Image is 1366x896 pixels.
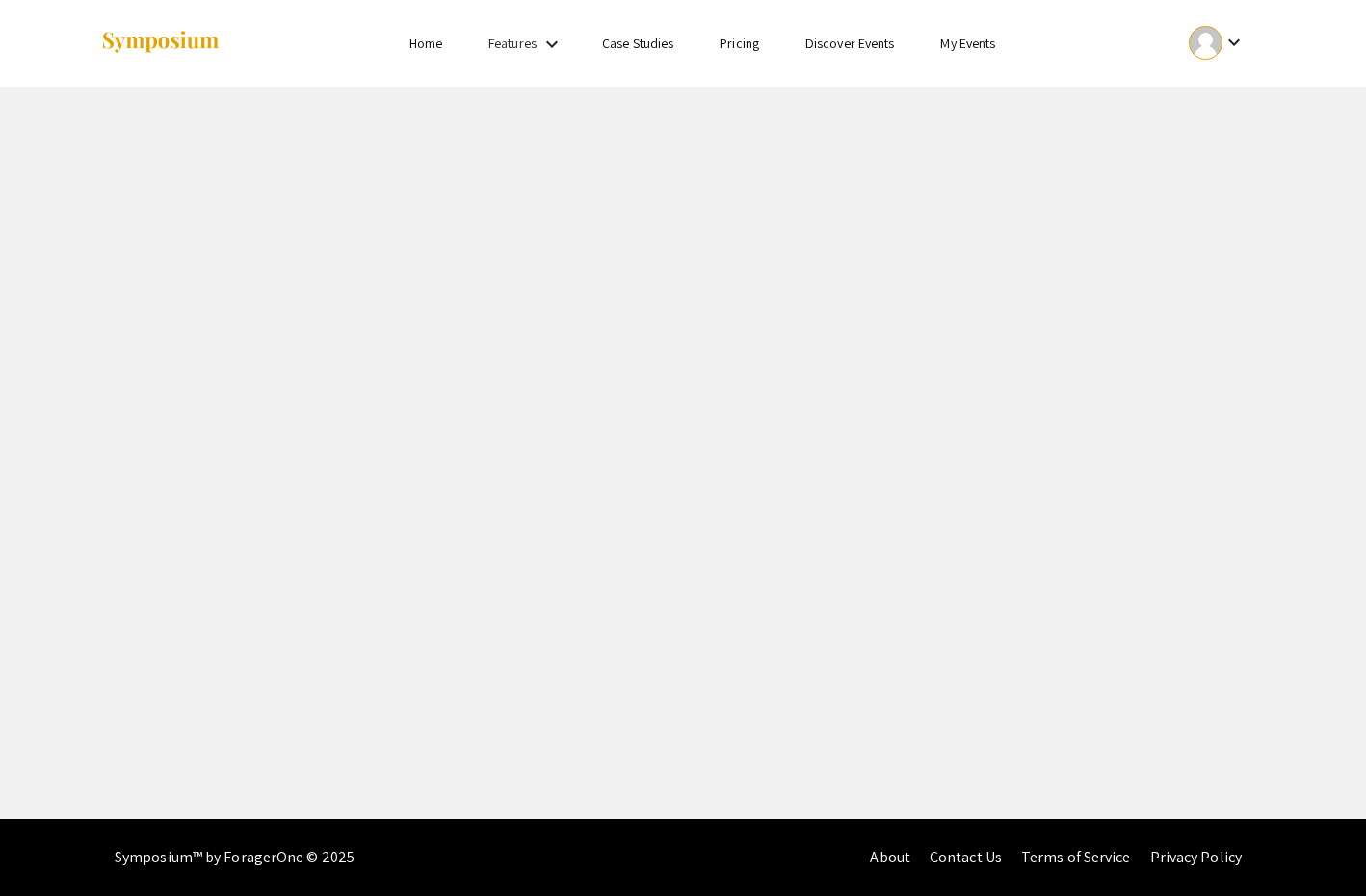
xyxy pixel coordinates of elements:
a: Contact Us [930,847,1002,867]
img: Symposium by ForagerOne [100,30,221,56]
a: Features [488,35,537,52]
mat-icon: Expand Features list [540,33,564,56]
a: My Events [940,35,995,52]
a: Discover Events [805,35,895,52]
div: Symposium™ by ForagerOne © 2025 [115,819,355,896]
a: About [870,847,910,867]
a: Terms of Service [1021,847,1131,867]
mat-icon: Expand account dropdown [1222,31,1246,54]
button: Expand account dropdown [1169,21,1266,64]
a: Privacy Policy [1150,847,1242,867]
a: Case Studies [602,35,673,52]
a: Home [409,35,442,52]
a: Pricing [720,35,759,52]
